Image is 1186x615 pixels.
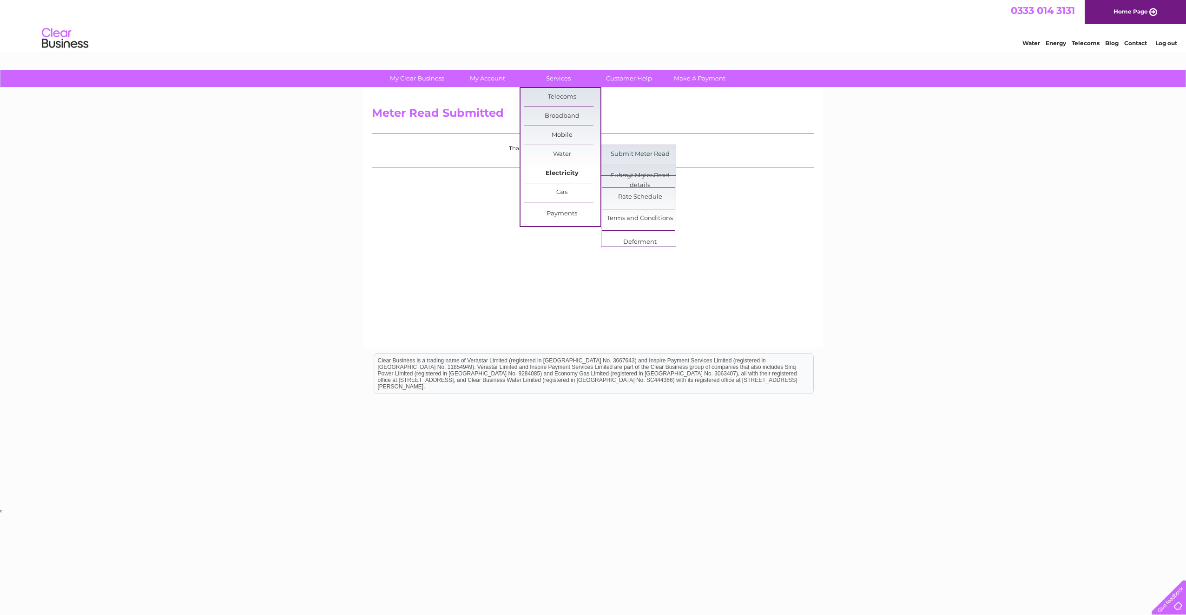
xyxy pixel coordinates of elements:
[1155,40,1177,47] a: Log out
[524,107,600,126] a: Broadband
[602,209,679,228] a: Terms and Conditions
[524,183,600,202] a: Gas
[524,164,600,183] a: Electricity
[1072,40,1100,47] a: Telecoms
[520,70,597,87] a: Services
[379,70,455,87] a: My Clear Business
[602,188,679,207] a: Rate Schedule
[524,205,600,223] a: Payments
[1011,5,1075,16] a: 0333 014 3131
[372,107,814,124] h2: Meter Read Submitted
[602,233,679,252] a: Deferment
[449,70,526,87] a: My Account
[602,145,679,164] a: Submit Meter Read
[591,70,667,87] a: Customer Help
[602,167,679,185] a: Emergency contact details
[602,167,679,185] a: Submit Meter Read
[1022,40,1040,47] a: Water
[1046,40,1066,47] a: Energy
[524,88,600,107] a: Telecoms
[524,126,600,145] a: Mobile
[524,145,600,164] a: Water
[41,24,89,53] img: logo.png
[1105,40,1119,47] a: Blog
[661,70,738,87] a: Make A Payment
[374,5,813,45] div: Clear Business is a trading name of Verastar Limited (registered in [GEOGRAPHIC_DATA] No. 3667643...
[1124,40,1147,47] a: Contact
[377,144,809,153] p: Thank you for your time, your meter read has been received.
